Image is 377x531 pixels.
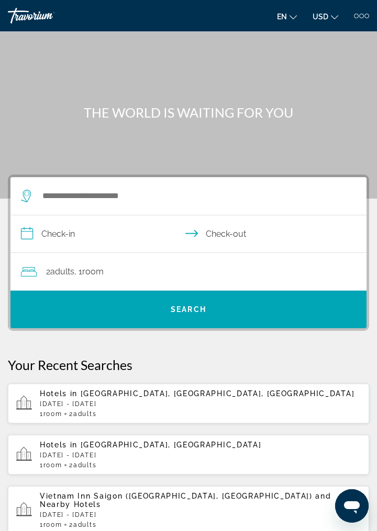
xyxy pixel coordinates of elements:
p: [DATE] - [DATE] [40,452,361,459]
button: Hotels in [GEOGRAPHIC_DATA], [GEOGRAPHIC_DATA], [GEOGRAPHIC_DATA][DATE] - [DATE]1Room2Adults [8,383,369,424]
button: Travelers: 2 adults, 0 children [10,253,367,291]
span: 2 [46,264,74,279]
p: [DATE] - [DATE] [40,400,361,408]
div: Search widget [10,177,367,328]
span: [GEOGRAPHIC_DATA], [GEOGRAPHIC_DATA], [GEOGRAPHIC_DATA] [81,389,354,398]
span: [GEOGRAPHIC_DATA], [GEOGRAPHIC_DATA] [81,441,261,449]
span: Adults [73,461,96,469]
span: 1 [40,461,62,469]
span: Adults [73,410,96,418]
button: Search [10,291,367,328]
span: Room [43,461,62,469]
span: Search [171,305,206,314]
span: Hotels in [40,441,77,449]
button: Change currency [313,9,338,24]
button: Hotels in [GEOGRAPHIC_DATA], [GEOGRAPHIC_DATA][DATE] - [DATE]1Room2Adults [8,434,369,475]
span: 2 [69,461,96,469]
span: , 1 [74,264,104,279]
span: Vietnam Inn Saigon ([GEOGRAPHIC_DATA], [GEOGRAPHIC_DATA]) [40,492,313,500]
span: Adults [50,267,74,276]
span: Adults [73,521,96,528]
span: 2 [69,521,96,528]
span: Room [43,410,62,418]
span: and Nearby Hotels [40,492,331,509]
span: Room [82,267,104,276]
p: [DATE] - [DATE] [40,511,361,518]
span: USD [313,13,328,21]
button: Check in and out dates [10,215,367,253]
button: Change language [277,9,297,24]
span: 1 [40,521,62,528]
span: 2 [69,410,96,418]
iframe: Кнопка запуска окна обмена сообщениями [335,489,369,523]
span: Room [43,521,62,528]
h1: THE WORLD IS WAITING FOR YOU [8,105,369,120]
span: 1 [40,410,62,418]
a: Travorium [8,8,86,24]
p: Your Recent Searches [8,357,369,373]
span: en [277,13,287,21]
span: Hotels in [40,389,77,398]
